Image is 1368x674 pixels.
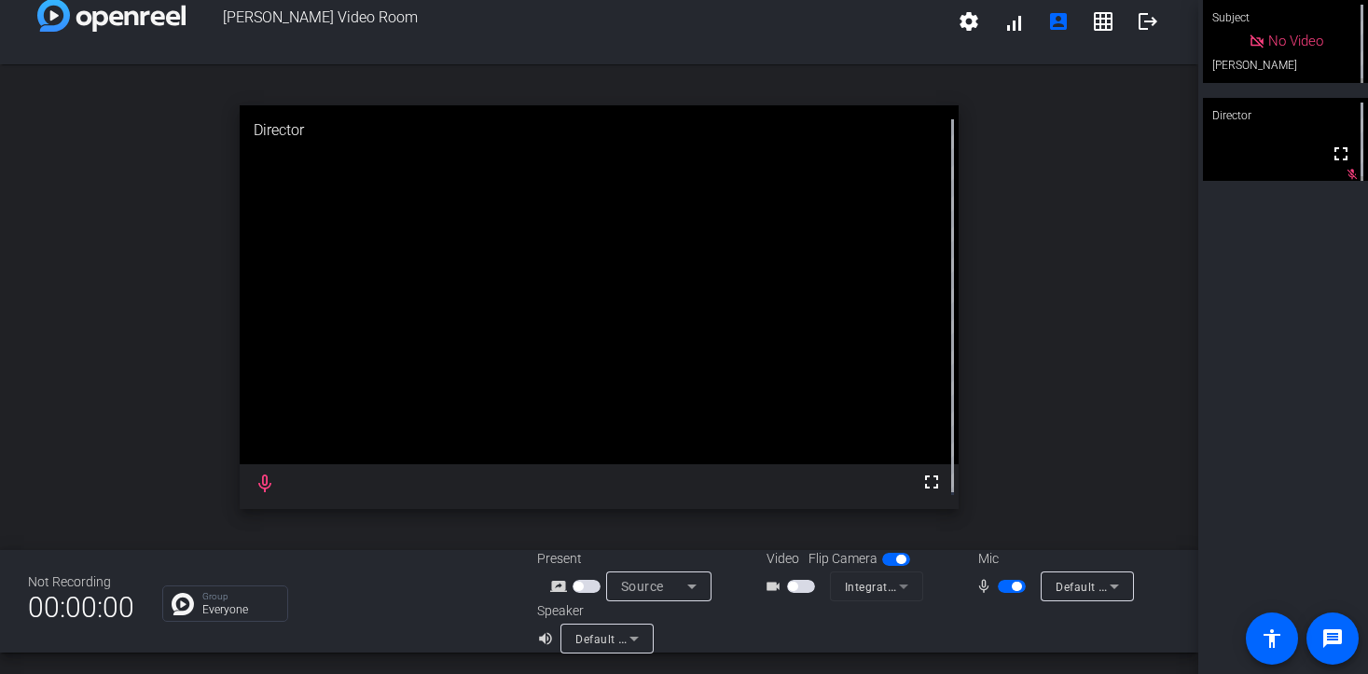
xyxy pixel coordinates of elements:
span: Default - Speakers (Jabra SPEAK 510 USB) (0b0e:0420) [575,631,878,646]
mat-icon: fullscreen [1330,143,1352,165]
mat-icon: fullscreen [920,471,943,493]
p: Group [202,592,278,601]
mat-icon: logout [1137,10,1159,33]
div: Present [537,549,724,569]
div: Not Recording [28,572,134,592]
mat-icon: accessibility [1261,627,1283,650]
span: 00:00:00 [28,585,134,630]
span: Flip Camera [808,549,877,569]
mat-icon: message [1321,627,1344,650]
span: No Video [1268,33,1323,49]
div: Mic [960,549,1146,569]
div: Speaker [537,601,649,621]
mat-icon: account_box [1047,10,1070,33]
mat-icon: screen_share_outline [550,575,573,598]
div: Director [1203,98,1368,133]
img: Chat Icon [172,593,194,615]
mat-icon: videocam_outline [765,575,787,598]
mat-icon: grid_on [1092,10,1114,33]
span: Video [767,549,799,569]
mat-icon: mic_none [975,575,998,598]
mat-icon: settings [958,10,980,33]
p: Everyone [202,604,278,615]
div: Director [240,105,959,156]
span: Source [621,579,664,594]
mat-icon: volume_up [537,627,560,650]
